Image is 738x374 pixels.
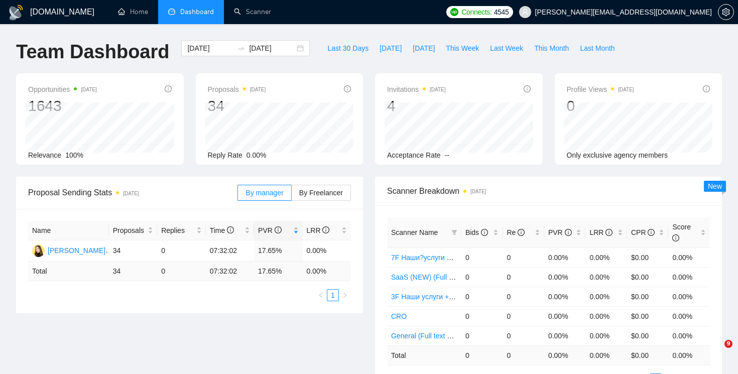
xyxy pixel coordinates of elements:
[668,326,710,345] td: 0.00%
[32,246,105,254] a: VM[PERSON_NAME]
[704,340,728,364] iframe: Intercom live chat
[567,151,668,159] span: Only exclusive agency members
[168,8,175,15] span: dashboard
[318,292,324,298] span: left
[113,225,146,236] span: Proposals
[387,96,446,115] div: 4
[585,345,627,365] td: 0.00 %
[327,290,338,301] a: 1
[123,191,139,196] time: [DATE]
[65,151,83,159] span: 100%
[16,40,169,64] h1: Team Dashboard
[303,240,351,262] td: 0.00%
[503,287,544,306] td: 0
[28,221,109,240] th: Name
[470,189,486,194] time: [DATE]
[507,228,525,236] span: Re
[461,326,503,345] td: 0
[544,326,586,345] td: 0.00%
[445,151,449,159] span: --
[440,40,484,56] button: This Week
[718,4,734,20] button: setting
[503,345,544,365] td: 0
[574,40,620,56] button: Last Month
[28,83,97,95] span: Opportunities
[668,267,710,287] td: 0.00%
[627,326,669,345] td: $0.00
[210,226,234,234] span: Time
[28,262,109,281] td: Total
[187,43,233,54] input: Start date
[227,226,234,233] span: info-circle
[391,254,524,262] a: 7F Наши?услуги + ?ЦА (минус наша ЦА)
[32,244,45,257] img: VM
[157,262,205,281] td: 0
[672,223,691,242] span: Score
[299,189,343,197] span: By Freelancer
[374,40,407,56] button: [DATE]
[668,306,710,326] td: 0.00%
[28,151,61,159] span: Relevance
[461,345,503,365] td: 0
[327,289,339,301] li: 1
[391,293,559,301] a: 3F Наши услуги + не известна ЦА (минус наша ЦА)
[565,229,572,236] span: info-circle
[449,225,459,240] span: filter
[461,306,503,326] td: 0
[206,240,254,262] td: 07:32:02
[544,247,586,267] td: 0.00%
[672,234,679,241] span: info-circle
[344,85,351,92] span: info-circle
[605,229,612,236] span: info-circle
[548,228,572,236] span: PVR
[627,247,669,267] td: $0.00
[48,245,105,256] div: [PERSON_NAME]
[315,289,327,301] li: Previous Page
[585,267,627,287] td: 0.00%
[339,289,351,301] li: Next Page
[387,185,710,197] span: Scanner Breakdown
[206,262,254,281] td: 07:32:02
[567,83,634,95] span: Profile Views
[157,221,205,240] th: Replies
[234,8,271,16] a: searchScanner
[180,8,214,16] span: Dashboard
[585,326,627,345] td: 0.00%
[503,326,544,345] td: 0
[249,43,295,54] input: End date
[518,229,525,236] span: info-circle
[668,247,710,267] td: 0.00%
[534,43,569,54] span: This Month
[8,5,24,21] img: logo
[461,7,491,18] span: Connects:
[109,221,157,240] th: Proposals
[28,186,237,199] span: Proposal Sending Stats
[387,83,446,95] span: Invitations
[109,240,157,262] td: 34
[254,240,302,262] td: 17.65%
[648,229,655,236] span: info-circle
[627,306,669,326] td: $0.00
[391,273,485,281] a: SaaS (NEW) (Full text search)
[544,345,586,365] td: 0.00 %
[461,287,503,306] td: 0
[303,262,351,281] td: 0.00 %
[567,96,634,115] div: 0
[589,228,612,236] span: LRR
[529,40,574,56] button: This Month
[258,226,282,234] span: PVR
[465,228,488,236] span: Bids
[708,182,722,190] span: New
[631,228,655,236] span: CPR
[315,289,327,301] button: left
[208,151,242,159] span: Reply Rate
[461,267,503,287] td: 0
[165,85,172,92] span: info-circle
[391,332,470,340] a: General (Full text search)
[580,43,614,54] span: Last Month
[237,44,245,52] span: to
[387,151,441,159] span: Acceptance Rate
[161,225,194,236] span: Replies
[481,229,488,236] span: info-circle
[494,7,509,18] span: 4545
